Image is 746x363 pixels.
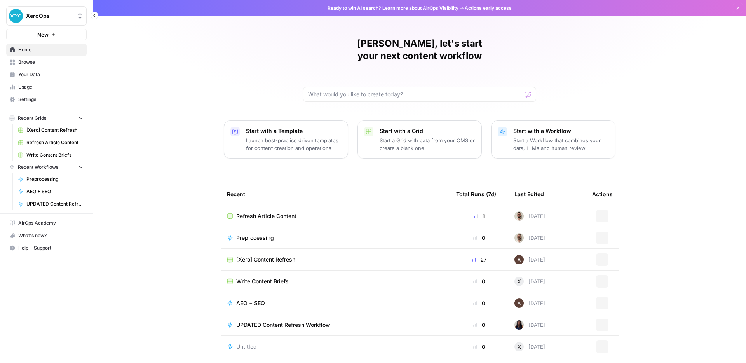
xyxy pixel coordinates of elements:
[465,5,512,12] span: Actions early access
[18,84,83,91] span: Usage
[456,234,502,242] div: 0
[518,277,521,285] span: X
[456,256,502,264] div: 27
[26,12,73,20] span: XeroOps
[236,212,296,220] span: Refresh Article Content
[6,6,87,26] button: Workspace: XeroOps
[9,9,23,23] img: XeroOps Logo
[18,59,83,66] span: Browse
[380,127,475,135] p: Start with a Grid
[14,173,87,185] a: Preprocessing
[236,343,257,351] span: Untitled
[514,255,524,264] img: wtbmvrjo3qvncyiyitl6zoukl9gz
[18,220,83,227] span: AirOps Academy
[514,233,524,243] img: zb84x8s0occuvl3br2ttumd0rm88
[18,46,83,53] span: Home
[303,37,536,62] h1: [PERSON_NAME], let's start your next content workflow
[6,68,87,81] a: Your Data
[513,127,609,135] p: Start with a Workflow
[227,299,444,307] a: AEO + SEO
[514,298,545,308] div: [DATE]
[18,96,83,103] span: Settings
[380,136,475,152] p: Start a Grid with data from your CMS or create a blank one
[592,183,613,205] div: Actions
[246,127,342,135] p: Start with a Template
[514,277,545,286] div: [DATE]
[514,233,545,243] div: [DATE]
[236,234,274,242] span: Preprocessing
[227,234,444,242] a: Preprocessing
[224,120,348,159] button: Start with a TemplateLaunch best-practice driven templates for content creation and operations
[227,256,444,264] a: [Xero] Content Refresh
[18,71,83,78] span: Your Data
[18,244,83,251] span: Help + Support
[456,321,502,329] div: 0
[6,242,87,254] button: Help + Support
[491,120,615,159] button: Start with a WorkflowStart a Workflow that combines your data, LLMs and human review
[514,255,545,264] div: [DATE]
[514,320,545,330] div: [DATE]
[456,299,502,307] div: 0
[26,127,83,134] span: [Xero] Content Refresh
[514,320,524,330] img: rox323kbkgutb4wcij4krxobkpon
[514,183,544,205] div: Last Edited
[14,136,87,149] a: Refresh Article Content
[357,120,482,159] button: Start with a GridStart a Grid with data from your CMS or create a blank one
[236,321,330,329] span: UPDATED Content Refresh Workflow
[37,31,49,38] span: New
[14,198,87,210] a: UPDATED Content Refresh Workflow
[227,183,444,205] div: Recent
[227,277,444,285] a: Write Content Briefs
[456,343,502,351] div: 0
[14,185,87,198] a: AEO + SEO
[236,277,289,285] span: Write Content Briefs
[6,56,87,68] a: Browse
[6,44,87,56] a: Home
[456,212,502,220] div: 1
[227,321,444,329] a: UPDATED Content Refresh Workflow
[26,176,83,183] span: Preprocessing
[328,5,458,12] span: Ready to win AI search? about AirOps Visibility
[6,29,87,40] button: New
[14,149,87,161] a: Write Content Briefs
[513,136,609,152] p: Start a Workflow that combines your data, LLMs and human review
[18,115,46,122] span: Recent Grids
[18,164,58,171] span: Recent Workflows
[26,188,83,195] span: AEO + SEO
[6,217,87,229] a: AirOps Academy
[514,298,524,308] img: wtbmvrjo3qvncyiyitl6zoukl9gz
[246,136,342,152] p: Launch best-practice driven templates for content creation and operations
[26,201,83,208] span: UPDATED Content Refresh Workflow
[227,343,444,351] a: Untitled
[6,93,87,106] a: Settings
[382,5,408,11] a: Learn more
[514,211,545,221] div: [DATE]
[227,212,444,220] a: Refresh Article Content
[26,139,83,146] span: Refresh Article Content
[236,256,295,264] span: [Xero] Content Refresh
[456,277,502,285] div: 0
[456,183,496,205] div: Total Runs (7d)
[308,91,522,98] input: What would you like to create today?
[518,343,521,351] span: X
[6,112,87,124] button: Recent Grids
[6,229,87,242] button: What's new?
[6,81,87,93] a: Usage
[6,161,87,173] button: Recent Workflows
[236,299,265,307] span: AEO + SEO
[514,342,545,351] div: [DATE]
[14,124,87,136] a: [Xero] Content Refresh
[514,211,524,221] img: zb84x8s0occuvl3br2ttumd0rm88
[7,230,86,241] div: What's new?
[26,152,83,159] span: Write Content Briefs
